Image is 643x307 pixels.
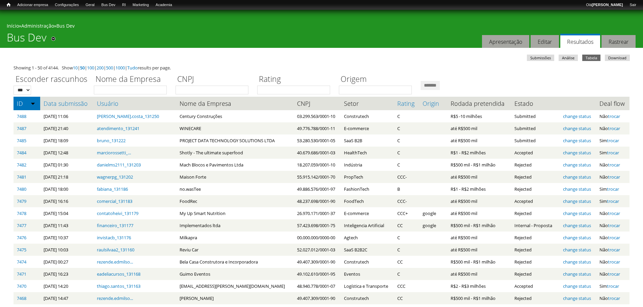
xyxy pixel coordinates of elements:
[176,244,294,256] td: Reviu Car
[608,222,620,228] a: trocar
[257,73,334,86] label: Rating
[596,183,629,195] td: Sim
[176,280,294,292] td: [EMAIL_ADDRESS][PERSON_NAME][DOMAIN_NAME]
[106,65,113,71] a: 500
[40,280,93,292] td: [DATE] 14:20
[341,292,394,304] td: Construtech
[583,2,626,8] a: Olá[PERSON_NAME]
[17,295,26,301] a: 7468
[394,122,419,134] td: C
[294,183,341,195] td: 49.886.576/0001-97
[294,280,341,292] td: 48.940.778/0001-07
[7,23,19,29] a: Início
[447,134,511,147] td: até R$500 mil
[447,280,511,292] td: R$2 - R$3 milhões
[97,271,140,277] a: eadeliacursos_131168
[40,207,93,219] td: [DATE] 15:04
[341,219,394,232] td: Inteligencia Artificial
[563,271,591,277] a: change status
[423,100,444,107] a: Origin
[17,137,26,144] a: 7485
[40,292,93,304] td: [DATE] 14:47
[447,232,511,244] td: até R$500 mil
[97,295,133,301] a: rezende.edmilso...
[294,171,341,183] td: 55.915.142/0001-70
[596,134,629,147] td: Sim
[40,183,93,195] td: [DATE] 18:00
[40,122,93,134] td: [DATE] 21:40
[394,159,419,171] td: C
[87,65,94,71] a: 100
[7,23,636,31] div: » »
[176,183,294,195] td: no.wasTee
[596,244,629,256] td: Não
[97,162,141,168] a: danielms2111_131203
[97,222,133,228] a: financeiro_131177
[82,2,98,8] a: Geral
[394,268,419,280] td: C
[511,159,560,171] td: Rejected
[40,159,93,171] td: [DATE] 01:30
[563,150,591,156] a: change status
[563,259,591,265] a: change status
[176,134,294,147] td: PROJECT DATA TECHNOLOGY SOLUTIONS LTDA
[294,147,341,159] td: 40.679.686/0001-03
[596,207,629,219] td: Não
[592,3,623,7] strong: [PERSON_NAME]
[40,195,93,207] td: [DATE] 16:16
[176,219,294,232] td: Implementados ltda
[17,198,26,204] a: 7479
[176,97,294,110] th: Nome da Empresa
[176,292,294,304] td: [PERSON_NAME]
[607,198,619,204] a: trocar
[341,207,394,219] td: E-commerce
[447,110,511,122] td: R$5 -10 milhões
[563,113,591,119] a: change status
[40,232,93,244] td: [DATE] 10:37
[563,198,591,204] a: change status
[511,244,560,256] td: Rejected
[40,171,93,183] td: [DATE] 21:18
[563,283,591,289] a: change status
[563,137,591,144] a: change status
[447,256,511,268] td: R$500 mil - R$1 milhão
[56,23,75,29] a: Bus Dev
[17,222,26,228] a: 7477
[294,110,341,122] td: 03.299.563/0001-10
[563,162,591,168] a: change status
[341,147,394,159] td: HealthTech
[341,195,394,207] td: FoodTech
[294,207,341,219] td: 26.970.171/0001-37
[511,171,560,183] td: Rejected
[21,23,54,29] a: Administração
[394,244,419,256] td: C
[127,65,138,71] a: Tudo
[394,219,419,232] td: CC
[563,235,591,241] a: change status
[394,195,419,207] td: CCC-
[531,35,559,48] a: Editar
[511,256,560,268] td: Rejected
[17,271,26,277] a: 7471
[294,256,341,268] td: 49.407.309/0001-90
[447,159,511,171] td: R$500 mil - R$1 milhão
[511,219,560,232] td: Internal - Proposta
[596,97,629,110] th: Deal flow
[447,195,511,207] td: até R$500 mil
[31,101,35,105] img: ordem crescente
[94,73,171,86] label: Nome da Empresa
[40,256,93,268] td: [DATE] 00:27
[17,174,26,180] a: 7481
[596,195,629,207] td: Sim
[511,232,560,244] td: Rejected
[129,2,152,8] a: Marketing
[511,195,560,207] td: Accepted
[601,35,636,48] a: Rastrear
[14,64,629,71] div: Showing 1 - 50 of 4144. Show | | | | | | results per page.
[563,222,591,228] a: change status
[14,73,89,86] label: Esconder rascunhos
[339,73,416,86] label: Origem
[17,100,37,107] a: ID
[97,137,126,144] a: bruno_131222
[176,159,294,171] td: Mach Blocos e Pavimentos Ltda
